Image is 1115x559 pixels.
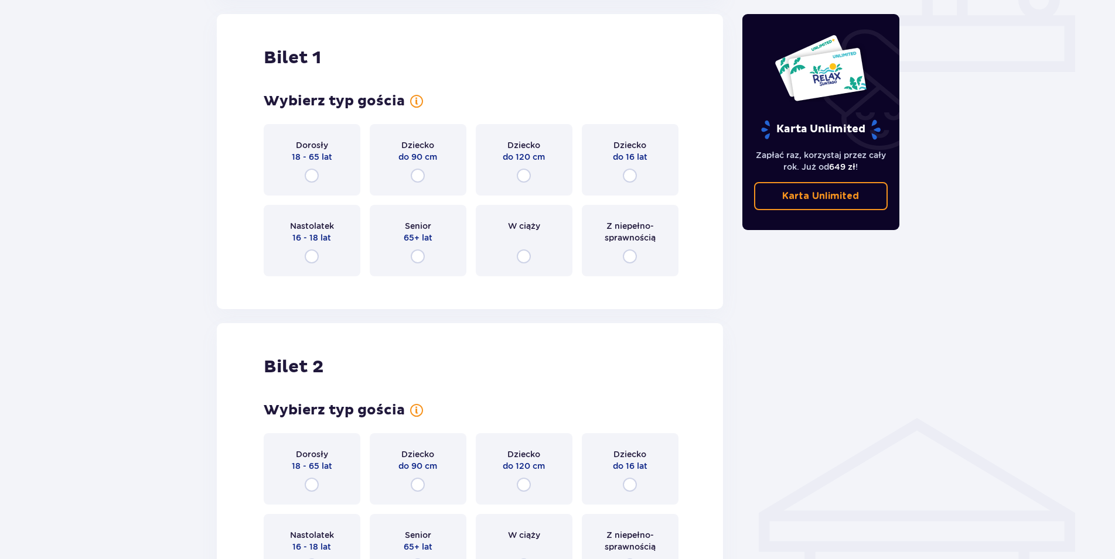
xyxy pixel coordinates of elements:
[754,149,888,173] p: Zapłać raz, korzystaj przez cały rok. Już od !
[292,460,332,472] p: 18 - 65 lat
[292,151,332,163] p: 18 - 65 lat
[264,92,405,110] p: Wybierz typ gościa
[507,448,540,460] p: Dziecko
[592,529,668,553] p: Z niepełno­sprawnością
[404,232,432,244] p: 65+ lat
[613,460,647,472] p: do 16 lat
[398,460,437,472] p: do 90 cm
[296,448,328,460] p: Dorosły
[613,151,647,163] p: do 16 lat
[264,356,323,378] p: Bilet 2
[507,139,540,151] p: Dziecko
[508,220,540,232] p: W ciąży
[404,541,432,553] p: 65+ lat
[592,220,668,244] p: Z niepełno­sprawnością
[503,151,545,163] p: do 120 cm
[508,529,540,541] p: W ciąży
[264,47,321,69] p: Bilet 1
[264,402,405,419] p: Wybierz typ gościa
[292,232,331,244] p: 16 - 18 lat
[296,139,328,151] p: Dorosły
[292,541,331,553] p: 16 - 18 lat
[405,529,431,541] p: Senior
[829,162,855,172] span: 649 zł
[401,139,434,151] p: Dziecko
[754,182,888,210] a: Karta Unlimited
[401,448,434,460] p: Dziecko
[613,448,646,460] p: Dziecko
[290,529,334,541] p: Nastolatek
[760,119,882,140] p: Karta Unlimited
[613,139,646,151] p: Dziecko
[503,460,545,472] p: do 120 cm
[782,190,859,203] p: Karta Unlimited
[405,220,431,232] p: Senior
[290,220,334,232] p: Nastolatek
[398,151,437,163] p: do 90 cm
